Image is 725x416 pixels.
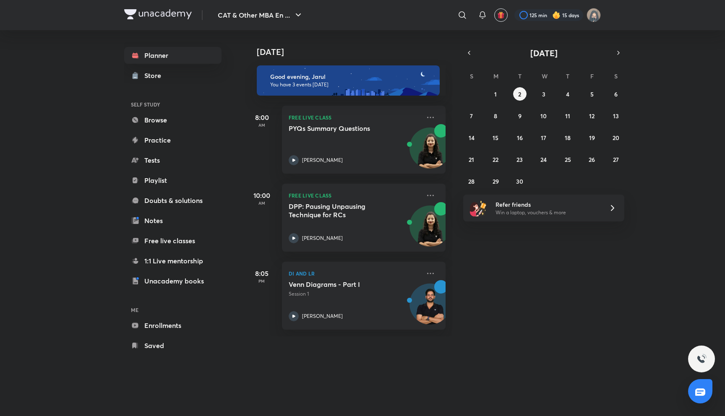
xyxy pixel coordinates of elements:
h5: 10:00 [245,190,279,200]
button: September 15, 2025 [489,131,502,144]
button: September 25, 2025 [561,153,574,166]
p: [PERSON_NAME] [302,312,343,320]
p: PM [245,278,279,283]
button: September 14, 2025 [465,131,478,144]
button: September 3, 2025 [537,87,550,101]
img: Avatar [410,132,450,172]
button: September 6, 2025 [609,87,623,101]
abbr: September 28, 2025 [468,177,475,185]
abbr: Thursday [566,72,569,80]
abbr: September 10, 2025 [540,112,547,120]
abbr: September 20, 2025 [613,134,619,142]
abbr: September 24, 2025 [540,156,547,164]
abbr: September 12, 2025 [589,112,595,120]
abbr: September 7, 2025 [470,112,473,120]
button: September 9, 2025 [513,109,527,122]
abbr: September 11, 2025 [565,112,570,120]
button: September 17, 2025 [537,131,550,144]
abbr: September 18, 2025 [565,134,571,142]
img: ttu [696,354,707,364]
button: September 10, 2025 [537,109,550,122]
button: CAT & Other MBA En ... [213,7,308,23]
img: evening [257,65,440,96]
button: September 12, 2025 [585,109,599,122]
button: September 16, 2025 [513,131,527,144]
button: September 13, 2025 [609,109,623,122]
p: FREE LIVE CLASS [289,190,420,200]
button: September 11, 2025 [561,109,574,122]
h6: SELF STUDY [124,97,222,112]
abbr: September 21, 2025 [469,156,474,164]
abbr: Wednesday [542,72,548,80]
abbr: September 17, 2025 [541,134,546,142]
h5: DPP: Pausing Unpausing Technique for RCs [289,202,393,219]
a: Saved [124,337,222,354]
a: Notes [124,212,222,229]
p: Session 1 [289,290,420,298]
a: Practice [124,132,222,148]
abbr: September 4, 2025 [566,90,569,98]
img: Avatar [410,210,450,250]
img: Avatar [410,288,450,328]
a: Store [124,67,222,84]
abbr: September 9, 2025 [518,112,522,120]
abbr: September 2, 2025 [518,90,521,98]
a: Browse [124,112,222,128]
a: Doubts & solutions [124,192,222,209]
p: FREE LIVE CLASS [289,112,420,122]
abbr: Friday [590,72,594,80]
p: [PERSON_NAME] [302,156,343,164]
abbr: September 25, 2025 [565,156,571,164]
abbr: September 15, 2025 [493,134,498,142]
abbr: September 30, 2025 [516,177,523,185]
abbr: September 14, 2025 [469,134,475,142]
abbr: September 29, 2025 [493,177,499,185]
a: Company Logo [124,9,192,21]
button: avatar [494,8,508,22]
button: September 18, 2025 [561,131,574,144]
abbr: September 27, 2025 [613,156,619,164]
abbr: September 13, 2025 [613,112,619,120]
button: September 5, 2025 [585,87,599,101]
p: AM [245,122,279,127]
h5: 8:05 [245,268,279,278]
a: Tests [124,152,222,169]
abbr: Saturday [614,72,618,80]
button: September 27, 2025 [609,153,623,166]
button: [DATE] [475,47,613,59]
div: Store [144,70,166,81]
button: September 2, 2025 [513,87,527,101]
abbr: September 3, 2025 [542,90,545,98]
abbr: Monday [493,72,498,80]
button: September 22, 2025 [489,153,502,166]
a: 1:1 Live mentorship [124,252,222,269]
img: Company Logo [124,9,192,19]
abbr: Tuesday [518,72,522,80]
abbr: September 6, 2025 [614,90,618,98]
button: September 23, 2025 [513,153,527,166]
button: September 20, 2025 [609,131,623,144]
a: Playlist [124,172,222,189]
abbr: September 5, 2025 [590,90,594,98]
button: September 8, 2025 [489,109,502,122]
a: Enrollments [124,317,222,334]
button: September 7, 2025 [465,109,478,122]
p: You have 3 events [DATE] [270,81,432,88]
p: AM [245,200,279,205]
abbr: September 8, 2025 [494,112,497,120]
img: Jarul Jangid [587,8,601,22]
button: September 1, 2025 [489,87,502,101]
img: referral [470,200,487,216]
abbr: September 16, 2025 [517,134,523,142]
abbr: September 26, 2025 [589,156,595,164]
button: September 28, 2025 [465,174,478,188]
abbr: September 19, 2025 [589,134,595,142]
a: Planner [124,47,222,64]
h5: PYQs Summary Questions [289,124,393,133]
h5: Venn Diagrams - Part I [289,280,393,289]
abbr: September 1, 2025 [494,90,497,98]
p: Win a laptop, vouchers & more [496,209,599,216]
abbr: Sunday [470,72,473,80]
p: [PERSON_NAME] [302,234,343,242]
a: Free live classes [124,232,222,249]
